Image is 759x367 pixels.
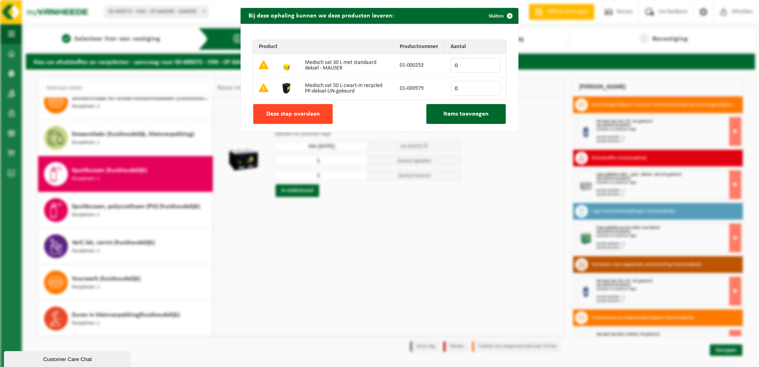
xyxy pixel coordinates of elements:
[253,40,394,54] th: Product
[299,54,394,77] td: Medisch vat 30 L met standaard deksel - MAUSER
[443,111,489,117] span: Items toevoegen
[394,54,445,77] td: 01-000253
[280,81,293,94] img: 01-000979
[280,58,293,71] img: 01-000253
[266,111,320,117] span: Deze stap overslaan
[394,77,445,100] td: 01-000979
[445,40,506,54] th: Aantal
[426,104,506,124] button: Items toevoegen
[482,8,518,24] button: Sluiten
[4,350,133,367] iframe: chat widget
[394,40,445,54] th: Productnummer
[253,104,333,124] button: Deze stap overslaan
[299,77,394,100] td: Medisch vat 50 L-zwart-in recycled PP-deksel-UN-gekeurd
[241,8,402,23] h2: Bij deze ophaling kunnen we deze producten leveren:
